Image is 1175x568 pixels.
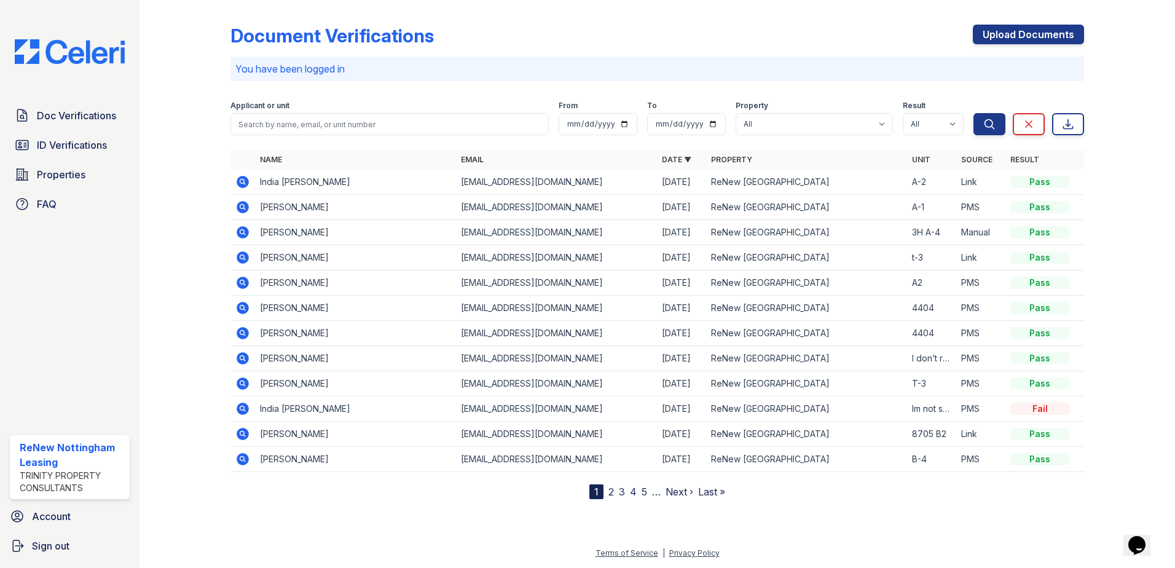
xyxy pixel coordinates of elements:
div: Pass [1010,226,1069,239]
div: Pass [1010,251,1069,264]
td: ReNew [GEOGRAPHIC_DATA] [706,447,907,472]
td: [PERSON_NAME] [255,371,456,396]
td: India [PERSON_NAME] [255,396,456,422]
td: A-2 [907,170,956,195]
td: [EMAIL_ADDRESS][DOMAIN_NAME] [456,296,657,321]
td: ReNew [GEOGRAPHIC_DATA] [706,371,907,396]
td: PMS [956,396,1005,422]
div: Pass [1010,176,1069,188]
td: [EMAIL_ADDRESS][DOMAIN_NAME] [456,422,657,447]
td: [PERSON_NAME] [255,245,456,270]
a: Email [461,155,484,164]
td: [EMAIL_ADDRESS][DOMAIN_NAME] [456,270,657,296]
a: Privacy Policy [669,548,720,558]
td: [PERSON_NAME] [255,195,456,220]
td: [EMAIL_ADDRESS][DOMAIN_NAME] [456,195,657,220]
div: Pass [1010,201,1069,213]
a: Result [1010,155,1039,164]
a: Last » [698,486,725,498]
span: … [652,484,661,499]
div: Pass [1010,453,1069,465]
td: ReNew [GEOGRAPHIC_DATA] [706,396,907,422]
td: PMS [956,195,1005,220]
td: [EMAIL_ADDRESS][DOMAIN_NAME] [456,371,657,396]
div: Pass [1010,428,1069,440]
a: Date ▼ [662,155,691,164]
div: Pass [1010,352,1069,365]
td: [DATE] [657,422,706,447]
td: B-4 [907,447,956,472]
a: FAQ [10,192,130,216]
td: [PERSON_NAME] [255,321,456,346]
td: [PERSON_NAME] [255,270,456,296]
div: Fail [1010,403,1069,415]
td: ReNew [GEOGRAPHIC_DATA] [706,245,907,270]
span: Properties [37,167,85,182]
div: Pass [1010,377,1069,390]
td: [EMAIL_ADDRESS][DOMAIN_NAME] [456,346,657,371]
td: 4404 [907,321,956,346]
td: 4404 [907,296,956,321]
a: Terms of Service [595,548,658,558]
td: 3H A-4 [907,220,956,245]
iframe: chat widget [1123,519,1163,556]
td: [PERSON_NAME] [255,422,456,447]
a: 3 [619,486,625,498]
a: 2 [608,486,614,498]
div: | [662,548,665,558]
td: [DATE] [657,321,706,346]
input: Search by name, email, or unit number [230,113,549,135]
a: Name [260,155,282,164]
a: Account [5,504,135,529]
td: [PERSON_NAME] [255,346,456,371]
label: Property [736,101,768,111]
td: [DATE] [657,270,706,296]
td: [DATE] [657,245,706,270]
td: t-3 [907,245,956,270]
td: Link [956,245,1005,270]
td: A-1 [907,195,956,220]
label: Applicant or unit [230,101,289,111]
td: 8705 B2 [907,422,956,447]
td: ReNew [GEOGRAPHIC_DATA] [706,346,907,371]
label: From [559,101,578,111]
span: Sign out [32,538,69,553]
td: [DATE] [657,346,706,371]
div: Document Verifications [230,25,434,47]
a: Unit [912,155,930,164]
td: ReNew [GEOGRAPHIC_DATA] [706,422,907,447]
td: PMS [956,346,1005,371]
td: [DATE] [657,371,706,396]
td: [DATE] [657,396,706,422]
div: Pass [1010,302,1069,314]
td: PMS [956,296,1005,321]
td: [DATE] [657,170,706,195]
a: Upload Documents [973,25,1084,44]
a: Source [961,155,992,164]
td: India [PERSON_NAME] [255,170,456,195]
td: I don’t remember it was A-2 or something 1,480 a month [907,346,956,371]
a: 5 [642,486,647,498]
td: [EMAIL_ADDRESS][DOMAIN_NAME] [456,447,657,472]
span: FAQ [37,197,57,211]
a: ID Verifications [10,133,130,157]
td: A2 [907,270,956,296]
button: Sign out [5,534,135,558]
td: [DATE] [657,447,706,472]
td: Link [956,422,1005,447]
td: ReNew [GEOGRAPHIC_DATA] [706,195,907,220]
td: ReNew [GEOGRAPHIC_DATA] [706,321,907,346]
div: 1 [589,484,603,499]
span: Doc Verifications [37,108,116,123]
label: Result [903,101,925,111]
td: ReNew [GEOGRAPHIC_DATA] [706,270,907,296]
p: You have been logged in [235,61,1079,76]
div: Pass [1010,277,1069,289]
td: PMS [956,371,1005,396]
td: [DATE] [657,296,706,321]
span: Account [32,509,71,524]
a: Properties [10,162,130,187]
td: [DATE] [657,195,706,220]
td: [PERSON_NAME] [255,220,456,245]
td: Manual [956,220,1005,245]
